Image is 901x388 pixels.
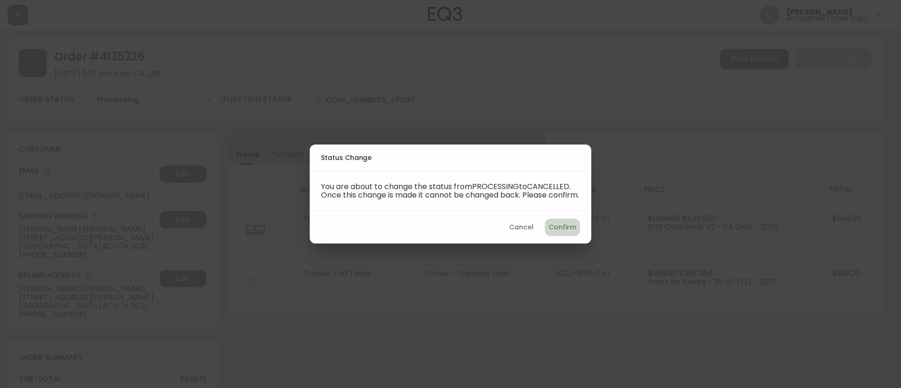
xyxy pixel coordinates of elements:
span: Cancel [509,221,534,233]
span: Confirm [549,221,576,233]
h2: Status Change [321,152,580,163]
button: Cancel [505,219,537,236]
p: You are about to change the status from PROCESSING to CANCELLED . Once this change is made it can... [321,183,580,199]
button: Confirm [545,219,580,236]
